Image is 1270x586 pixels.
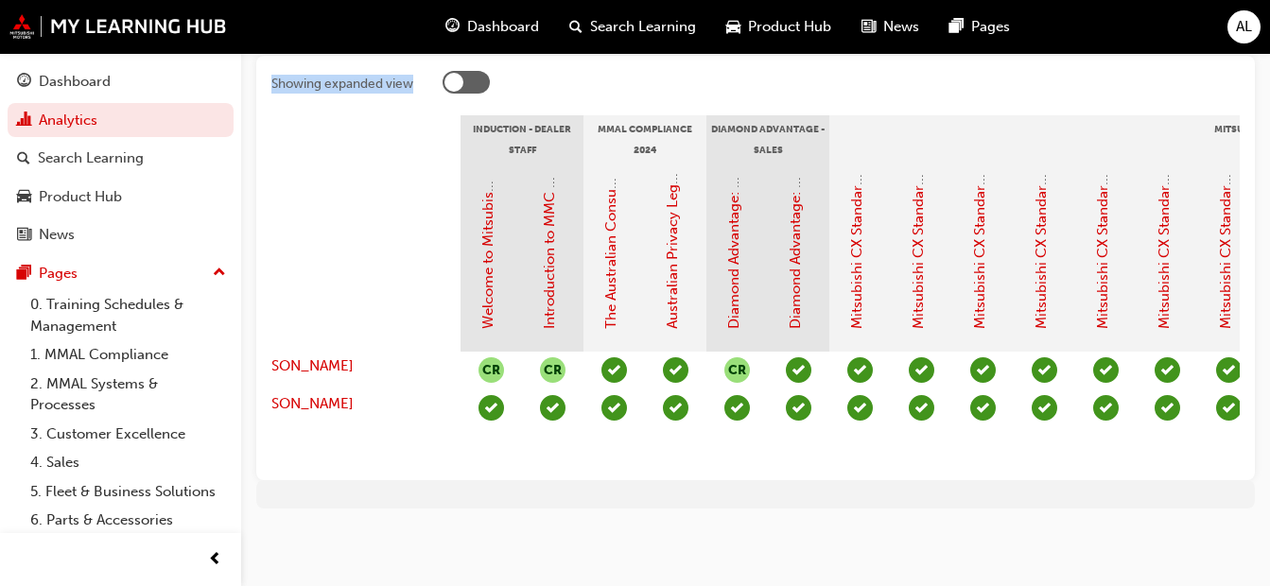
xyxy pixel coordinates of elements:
[23,290,234,340] a: 0. Training Schedules & Management
[861,15,876,39] span: news-icon
[554,8,711,46] a: search-iconSearch Learning
[213,261,226,285] span: up-icon
[1032,357,1057,383] span: learningRecordVerb_PASS-icon
[39,71,111,93] div: Dashboard
[8,64,234,99] a: Dashboard
[724,357,750,383] button: null-icon
[23,340,234,370] a: 1. MMAL Compliance
[23,506,234,535] a: 6. Parts & Accessories
[1093,357,1119,383] span: learningRecordVerb_PASS-icon
[8,141,234,176] a: Search Learning
[218,355,443,377] a: [PERSON_NAME]
[8,103,234,138] a: Analytics
[949,15,964,39] span: pages-icon
[1216,357,1242,383] span: learningRecordVerb_PASS-icon
[786,357,811,383] span: learningRecordVerb_PASS-icon
[786,395,811,421] span: learningRecordVerb_PASS-icon
[17,150,30,167] span: search-icon
[711,8,846,46] a: car-iconProduct Hub
[8,180,234,215] a: Product Hub
[23,477,234,507] a: 5. Fleet & Business Solutions
[445,15,460,39] span: guage-icon
[17,112,31,129] span: chart-icon
[1093,395,1119,421] span: learningRecordVerb_PASS-icon
[970,357,996,383] span: learningRecordVerb_PASS-icon
[461,115,583,163] div: Induction - Dealer Staff
[1155,395,1180,421] span: learningRecordVerb_PASS-icon
[1236,16,1252,38] span: AL
[23,420,234,449] a: 3. Customer Excellence
[934,8,1025,46] a: pages-iconPages
[9,14,227,39] img: mmal
[1032,395,1057,421] span: learningRecordVerb_PASS-icon
[1216,395,1242,421] span: learningRecordVerb_PASS-icon
[208,548,222,572] span: prev-icon
[663,357,688,383] span: learningRecordVerb_PASS-icon
[601,357,627,383] span: learningRecordVerb_PASS-icon
[1155,357,1180,383] span: learningRecordVerb_PASS-icon
[218,393,443,415] a: [PERSON_NAME]
[39,224,75,246] div: News
[847,357,873,383] span: learningRecordVerb_PASS-icon
[17,227,31,244] span: news-icon
[724,395,750,421] span: learningRecordVerb_PASS-icon
[23,448,234,477] a: 4. Sales
[971,16,1010,38] span: Pages
[725,95,742,329] a: Diamond Advantage: Fundamentals
[1227,10,1261,43] button: AL
[909,357,934,383] span: learningRecordVerb_PASS-icon
[38,147,144,169] div: Search Learning
[39,263,78,284] div: Pages
[8,256,234,291] button: Pages
[540,357,565,383] button: null-icon
[17,266,31,283] span: pages-icon
[748,16,831,38] span: Product Hub
[583,115,706,163] div: MMAL Compliance 2024
[601,395,627,421] span: learningRecordVerb_PASS-icon
[847,395,873,421] span: learningRecordVerb_PASS-icon
[883,16,919,38] span: News
[848,75,865,329] a: Mitsubishi CX Standards - Introduction
[569,15,583,39] span: search-icon
[706,115,829,163] div: Diamond Advantage - Sales
[726,15,740,39] span: car-icon
[590,16,696,38] span: Search Learning
[271,75,413,94] div: Showing expanded view
[17,189,31,206] span: car-icon
[8,217,234,252] a: News
[970,395,996,421] span: learningRecordVerb_PASS-icon
[23,370,234,420] a: 2. MMAL Systems & Processes
[17,74,31,91] span: guage-icon
[39,186,122,208] div: Product Hub
[240,393,354,415] span: [PERSON_NAME]
[430,8,554,46] a: guage-iconDashboard
[478,395,504,421] span: learningRecordVerb_COMPLETE-icon
[909,395,934,421] span: learningRecordVerb_PASS-icon
[540,395,565,421] span: learningRecordVerb_PASS-icon
[787,97,804,329] a: Diamond Advantage: Sales Training
[846,8,934,46] a: news-iconNews
[663,395,688,421] span: learningRecordVerb_PASS-icon
[478,357,504,383] button: null-icon
[8,60,234,256] button: DashboardAnalyticsSearch LearningProduct HubNews
[467,16,539,38] span: Dashboard
[240,355,354,377] span: [PERSON_NAME]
